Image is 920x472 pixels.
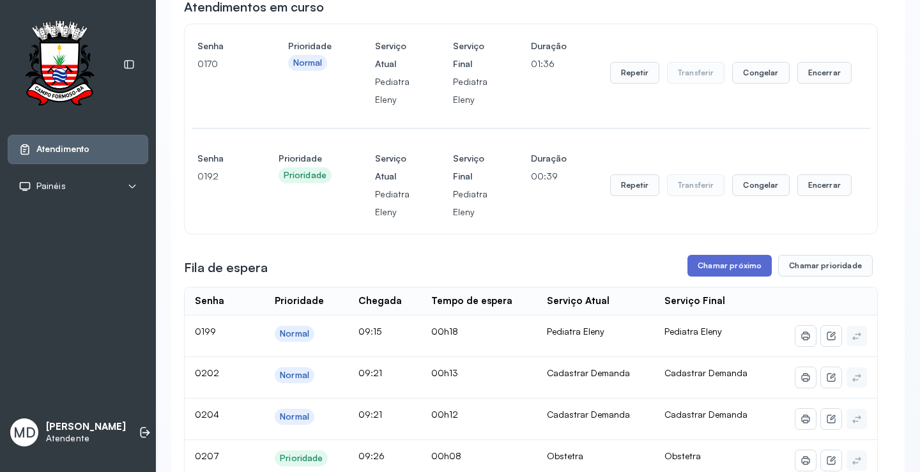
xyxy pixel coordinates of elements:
[610,174,659,196] button: Repetir
[547,295,609,307] div: Serviço Atual
[732,62,789,84] button: Congelar
[358,367,382,378] span: 09:21
[375,185,410,221] p: Pediatra Eleny
[13,20,105,109] img: Logotipo do estabelecimento
[280,411,309,422] div: Normal
[453,37,487,73] h4: Serviço Final
[184,259,268,277] h3: Fila de espera
[197,149,235,167] h4: Senha
[375,149,410,185] h4: Serviço Atual
[664,367,747,378] span: Cadastrar Demanda
[280,453,323,464] div: Prioridade
[732,174,789,196] button: Congelar
[531,37,567,55] h4: Duração
[667,174,725,196] button: Transferir
[36,144,89,155] span: Atendimento
[453,149,487,185] h4: Serviço Final
[531,149,567,167] h4: Duração
[195,295,224,307] div: Senha
[284,170,326,181] div: Prioridade
[46,433,126,444] p: Atendente
[375,37,410,73] h4: Serviço Atual
[195,450,219,461] span: 0207
[797,62,852,84] button: Encerrar
[778,255,873,277] button: Chamar prioridade
[664,450,701,461] span: Obstetra
[46,421,126,433] p: [PERSON_NAME]
[664,326,722,337] span: Pediatra Eleny
[547,367,644,379] div: Cadastrar Demanda
[358,409,382,420] span: 09:21
[280,370,309,381] div: Normal
[195,367,219,378] span: 0202
[610,62,659,84] button: Repetir
[288,37,332,55] h4: Prioridade
[453,73,487,109] p: Pediatra Eleny
[36,181,66,192] span: Painéis
[667,62,725,84] button: Transferir
[431,326,458,337] span: 00h18
[531,167,567,185] p: 00:39
[531,55,567,73] p: 01:36
[547,409,644,420] div: Cadastrar Demanda
[19,143,137,156] a: Atendimento
[293,57,323,68] div: Normal
[195,326,216,337] span: 0199
[197,37,245,55] h4: Senha
[280,328,309,339] div: Normal
[431,295,512,307] div: Tempo de espera
[195,409,219,420] span: 0204
[275,295,324,307] div: Prioridade
[547,326,644,337] div: Pediatra Eleny
[375,73,410,109] p: Pediatra Eleny
[547,450,644,462] div: Obstetra
[664,409,747,420] span: Cadastrar Demanda
[358,450,385,461] span: 09:26
[797,174,852,196] button: Encerrar
[279,149,332,167] h4: Prioridade
[687,255,772,277] button: Chamar próximo
[358,326,381,337] span: 09:15
[431,367,458,378] span: 00h13
[197,55,245,73] p: 0170
[197,167,235,185] p: 0192
[358,295,402,307] div: Chegada
[431,409,458,420] span: 00h12
[664,295,725,307] div: Serviço Final
[453,185,487,221] p: Pediatra Eleny
[431,450,461,461] span: 00h08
